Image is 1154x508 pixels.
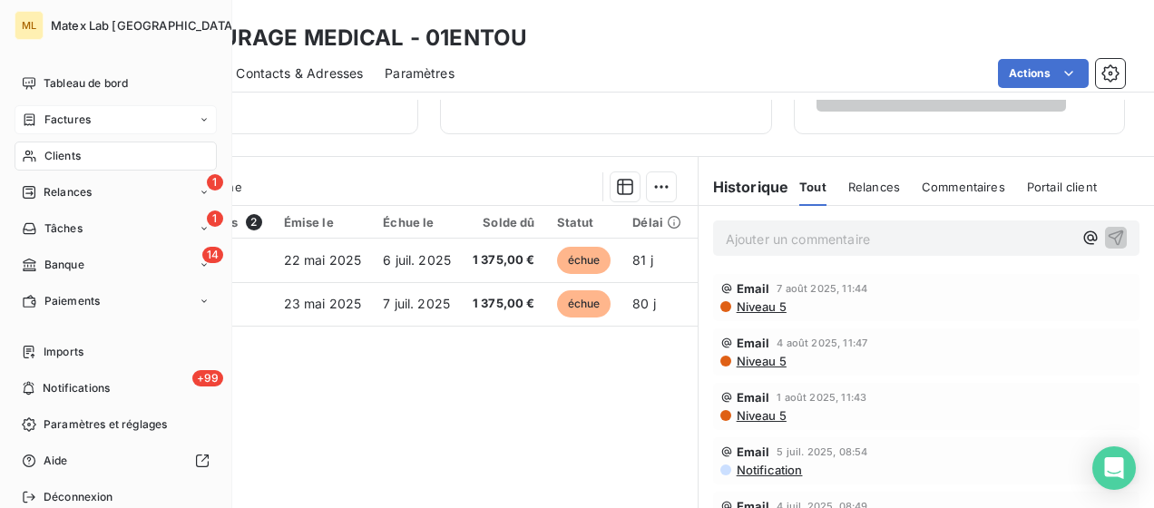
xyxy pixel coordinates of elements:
[15,11,44,40] div: ML
[385,64,455,83] span: Paramètres
[207,174,223,190] span: 1
[44,75,128,92] span: Tableau de bord
[557,290,611,317] span: échue
[737,444,770,459] span: Email
[51,18,237,33] span: Matex Lab [GEOGRAPHIC_DATA]
[473,215,535,230] div: Solde dû
[44,453,68,469] span: Aide
[43,380,110,396] span: Notifications
[777,337,867,348] span: 4 août 2025, 11:47
[246,214,262,230] span: 2
[192,370,223,386] span: +99
[44,489,113,505] span: Déconnexion
[15,105,217,134] a: Factures
[848,180,900,194] span: Relances
[15,250,217,279] a: 14Banque
[44,148,81,164] span: Clients
[284,252,362,268] span: 22 mai 2025
[383,296,450,311] span: 7 juil. 2025
[735,299,787,314] span: Niveau 5
[557,247,611,274] span: échue
[735,354,787,368] span: Niveau 5
[998,59,1089,88] button: Actions
[15,142,217,171] a: Clients
[15,410,217,439] a: Paramètres et réglages
[15,69,217,98] a: Tableau de bord
[44,112,91,128] span: Factures
[632,252,653,268] span: 81 j
[383,252,451,268] span: 6 juil. 2025
[236,64,363,83] span: Contacts & Adresses
[735,463,803,477] span: Notification
[632,296,656,311] span: 80 j
[15,178,217,207] a: 1Relances
[777,283,867,294] span: 7 août 2025, 11:44
[284,296,362,311] span: 23 mai 2025
[44,416,167,433] span: Paramètres et réglages
[44,293,100,309] span: Paiements
[799,180,826,194] span: Tout
[473,295,535,313] span: 1 375,00 €
[1092,446,1136,490] div: Open Intercom Messenger
[44,344,83,360] span: Imports
[44,184,92,200] span: Relances
[15,287,217,316] a: Paiements
[202,247,223,263] span: 14
[777,392,866,403] span: 1 août 2025, 11:43
[737,336,770,350] span: Email
[735,408,787,423] span: Niveau 5
[207,210,223,227] span: 1
[160,22,527,54] h3: ENTOURAGE MEDICAL - 01ENTOU
[15,214,217,243] a: 1Tâches
[44,257,84,273] span: Banque
[284,215,362,230] div: Émise le
[632,215,681,230] div: Délai
[15,337,217,366] a: Imports
[473,251,535,269] span: 1 375,00 €
[777,446,867,457] span: 5 juil. 2025, 08:54
[737,390,770,405] span: Email
[44,220,83,237] span: Tâches
[383,215,451,230] div: Échue le
[699,176,789,198] h6: Historique
[922,180,1005,194] span: Commentaires
[737,281,770,296] span: Email
[15,446,217,475] a: Aide
[557,215,611,230] div: Statut
[1027,180,1097,194] span: Portail client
